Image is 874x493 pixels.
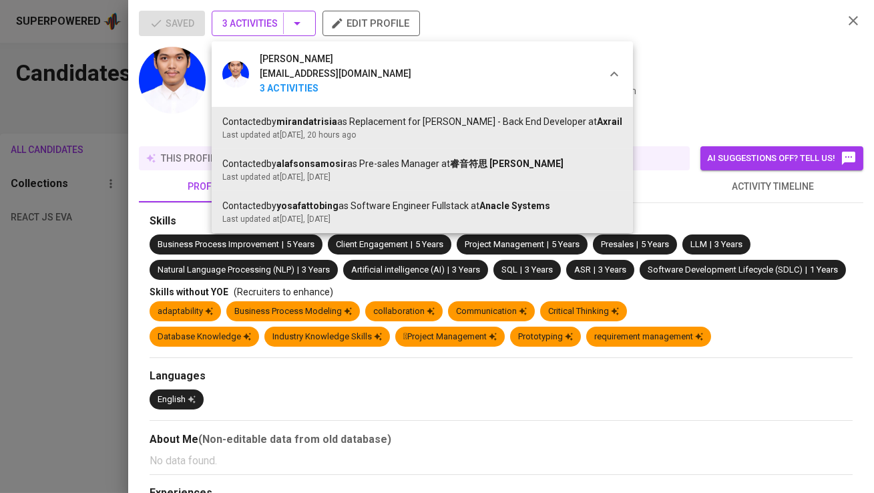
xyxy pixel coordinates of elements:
[222,115,622,129] div: Contacted by as Replacement for [PERSON_NAME] - Back End Developer at
[479,200,550,211] span: Anacle Systems
[260,52,333,67] span: [PERSON_NAME]
[222,61,249,88] img: 33be309213b9a4610f6ee444aca3c119.jpeg
[222,157,622,171] div: Contacted by as Pre-sales Manager at
[450,158,564,169] span: 睿音符思 [PERSON_NAME]
[260,81,411,96] b: 3 Activities
[222,129,622,141] div: Last updated at [DATE] , 20 hours ago
[222,213,622,225] div: Last updated at [DATE] , [DATE]
[222,199,622,213] div: Contacted by as Software Engineer Fullstack at
[276,116,337,127] b: mirandatrisia
[222,171,622,183] div: Last updated at [DATE] , [DATE]
[597,116,622,127] span: Axrail
[276,158,347,169] b: alafsonsamosir
[276,200,339,211] b: yosafattobing
[260,67,411,81] div: [EMAIL_ADDRESS][DOMAIN_NAME]
[212,41,633,107] div: [PERSON_NAME][EMAIL_ADDRESS][DOMAIN_NAME]3 Activities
